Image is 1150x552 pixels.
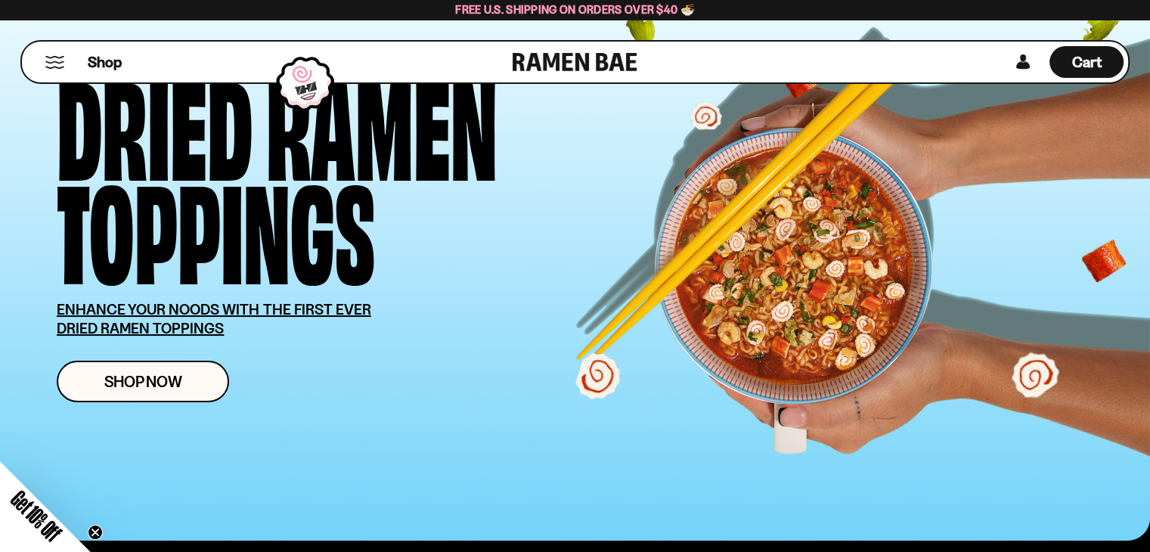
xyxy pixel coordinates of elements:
[455,2,695,17] span: Free U.S. Shipping on Orders over $40 🍜
[57,300,371,337] u: ENHANCE YOUR NOODS WITH THE FIRST EVER DRIED RAMEN TOPPINGS
[1072,53,1102,71] span: Cart
[1049,42,1124,82] div: Cart
[57,70,253,174] div: Dried
[7,486,66,545] span: Get 10% Off
[266,70,498,174] div: Ramen
[57,174,375,278] div: Toppings
[88,52,122,73] span: Shop
[104,374,182,389] span: Shop Now
[57,361,229,402] a: Shop Now
[88,46,122,78] a: Shop
[45,56,65,69] button: Mobile Menu Trigger
[88,525,103,540] button: Close teaser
